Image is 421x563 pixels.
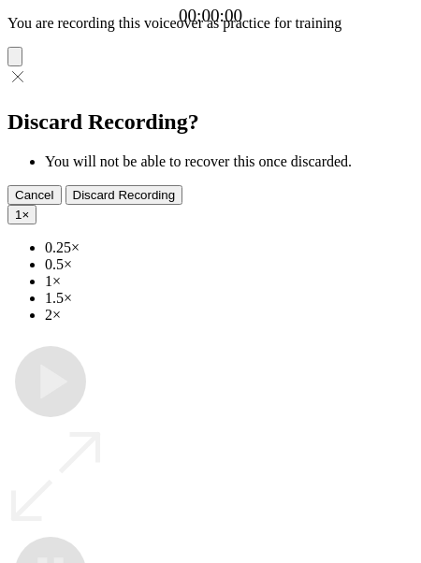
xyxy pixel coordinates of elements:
a: 00:00:00 [179,6,242,26]
button: Discard Recording [65,185,183,205]
span: 1 [15,208,22,222]
li: 1× [45,273,414,290]
p: You are recording this voiceover as practice for training [7,15,414,32]
li: 2× [45,307,414,324]
button: Cancel [7,185,62,205]
button: 1× [7,205,36,224]
li: You will not be able to recover this once discarded. [45,153,414,170]
li: 0.5× [45,256,414,273]
li: 0.25× [45,239,414,256]
li: 1.5× [45,290,414,307]
h2: Discard Recording? [7,109,414,135]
